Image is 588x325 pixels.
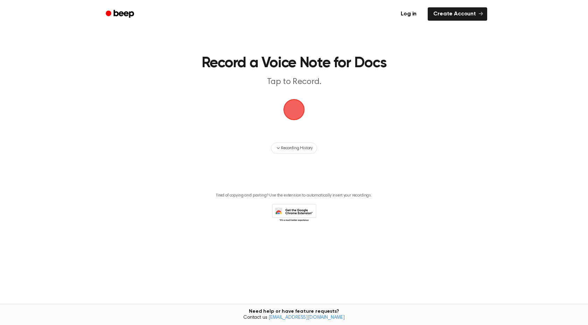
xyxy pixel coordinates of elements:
a: Create Account [428,7,487,21]
button: Recording History [271,143,317,154]
h1: Record a Voice Note for Docs [115,56,473,71]
img: Beep Logo [283,99,304,120]
a: Beep [101,7,140,21]
a: [EMAIL_ADDRESS][DOMAIN_NAME] [268,315,345,320]
span: Contact us [4,315,584,321]
p: Tired of copying and pasting? Use the extension to automatically insert your recordings. [216,193,372,198]
a: Log in [394,6,423,22]
span: Recording History [281,145,313,151]
p: Tap to Record. [160,76,428,88]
